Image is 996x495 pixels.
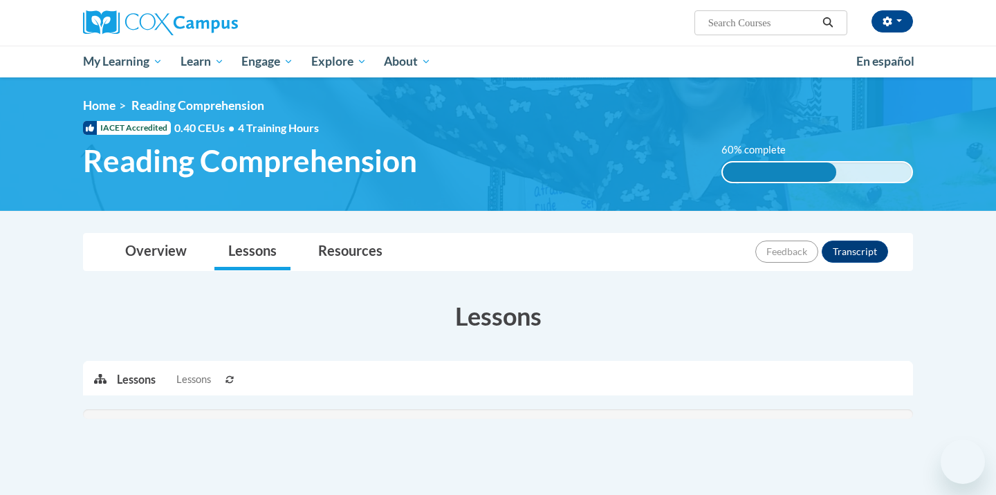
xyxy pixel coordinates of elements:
[83,10,238,35] img: Cox Campus
[707,15,818,31] input: Search Courses
[755,241,818,263] button: Feedback
[176,372,211,387] span: Lessons
[83,299,913,333] h3: Lessons
[174,120,238,136] span: 0.40 CEUs
[311,53,367,70] span: Explore
[721,142,801,158] label: 60% complete
[214,234,290,270] a: Lessons
[111,234,201,270] a: Overview
[304,234,396,270] a: Resources
[302,46,376,77] a: Explore
[228,121,234,134] span: •
[941,440,985,484] iframe: Button to launch messaging window
[871,10,913,32] button: Account Settings
[172,46,233,77] a: Learn
[74,46,172,77] a: My Learning
[62,46,934,77] div: Main menu
[83,53,163,70] span: My Learning
[822,241,888,263] button: Transcript
[181,53,224,70] span: Learn
[83,98,116,113] a: Home
[238,121,319,134] span: 4 Training Hours
[117,372,156,387] p: Lessons
[856,54,914,68] span: En español
[847,47,923,76] a: En español
[241,53,293,70] span: Engage
[232,46,302,77] a: Engage
[376,46,441,77] a: About
[818,15,838,31] button: Search
[723,162,836,182] div: 60% complete
[83,142,417,179] span: Reading Comprehension
[131,98,264,113] span: Reading Comprehension
[83,121,171,135] span: IACET Accredited
[83,10,346,35] a: Cox Campus
[384,53,431,70] span: About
